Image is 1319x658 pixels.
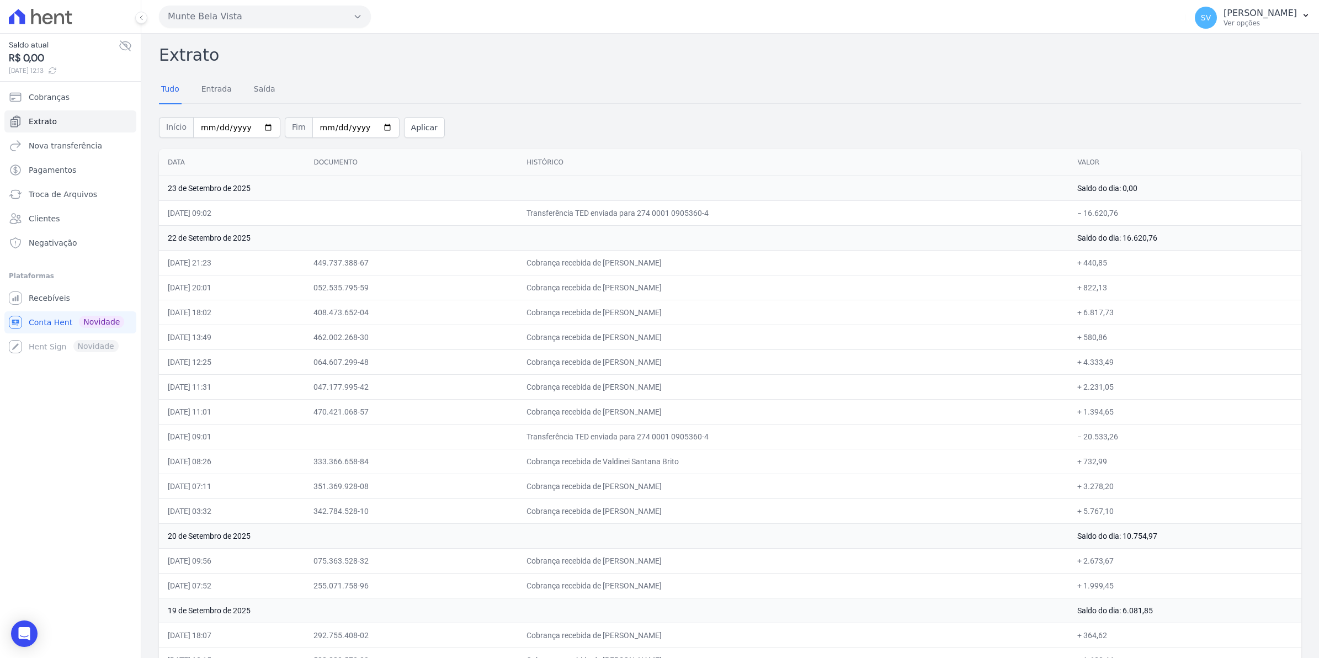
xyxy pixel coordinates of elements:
[305,349,518,374] td: 064.607.299-48
[1186,2,1319,33] button: SV [PERSON_NAME] Ver opções
[1068,474,1301,498] td: + 3.278,20
[29,92,70,103] span: Cobranças
[305,474,518,498] td: 351.369.928-08
[29,293,70,304] span: Recebíveis
[518,275,1068,300] td: Cobrança recebida de [PERSON_NAME]
[159,474,305,498] td: [DATE] 07:11
[305,623,518,648] td: 292.755.408-02
[159,498,305,523] td: [DATE] 03:32
[29,237,77,248] span: Negativação
[9,39,119,51] span: Saldo atual
[1068,548,1301,573] td: + 2.673,67
[159,6,371,28] button: Munte Bela Vista
[159,176,1068,200] td: 23 de Setembro de 2025
[9,66,119,76] span: [DATE] 12:13
[4,159,136,181] a: Pagamentos
[518,548,1068,573] td: Cobrança recebida de [PERSON_NAME]
[285,117,312,138] span: Fim
[29,213,60,224] span: Clientes
[159,325,305,349] td: [DATE] 13:49
[305,275,518,300] td: 052.535.795-59
[159,598,1068,623] td: 19 de Setembro de 2025
[305,300,518,325] td: 408.473.652-04
[305,250,518,275] td: 449.737.388-67
[305,374,518,399] td: 047.177.995-42
[1068,449,1301,474] td: + 732,99
[159,523,1068,548] td: 20 de Setembro de 2025
[305,573,518,598] td: 255.071.758-96
[159,374,305,399] td: [DATE] 11:31
[29,189,97,200] span: Troca de Arquivos
[1068,523,1301,548] td: Saldo do dia: 10.754,97
[518,200,1068,225] td: Transferência TED enviada para 274 0001 0905360-4
[518,250,1068,275] td: Cobrança recebida de [PERSON_NAME]
[1224,8,1297,19] p: [PERSON_NAME]
[518,623,1068,648] td: Cobrança recebida de [PERSON_NAME]
[159,449,305,474] td: [DATE] 08:26
[159,117,193,138] span: Início
[79,316,124,328] span: Novidade
[159,225,1068,250] td: 22 de Setembro de 2025
[404,117,445,138] button: Aplicar
[305,449,518,474] td: 333.366.658-84
[1068,275,1301,300] td: + 822,13
[252,76,278,104] a: Saída
[1068,424,1301,449] td: − 20.533,26
[29,164,76,176] span: Pagamentos
[4,232,136,254] a: Negativação
[159,573,305,598] td: [DATE] 07:52
[518,149,1068,176] th: Histórico
[4,135,136,157] a: Nova transferência
[1224,19,1297,28] p: Ver opções
[518,449,1068,474] td: Cobrança recebida de Valdinei Santana Brito
[305,325,518,349] td: 462.002.268-30
[9,86,132,358] nav: Sidebar
[159,149,305,176] th: Data
[305,399,518,424] td: 470.421.068-57
[518,573,1068,598] td: Cobrança recebida de [PERSON_NAME]
[9,269,132,283] div: Plataformas
[1068,176,1301,200] td: Saldo do dia: 0,00
[1068,225,1301,250] td: Saldo do dia: 16.620,76
[159,200,305,225] td: [DATE] 09:02
[4,183,136,205] a: Troca de Arquivos
[4,287,136,309] a: Recebíveis
[518,474,1068,498] td: Cobrança recebida de [PERSON_NAME]
[4,208,136,230] a: Clientes
[29,140,102,151] span: Nova transferência
[159,300,305,325] td: [DATE] 18:02
[1068,399,1301,424] td: + 1.394,65
[159,424,305,449] td: [DATE] 09:01
[159,349,305,374] td: [DATE] 12:25
[159,43,1301,67] h2: Extrato
[29,116,57,127] span: Extrato
[159,548,305,573] td: [DATE] 09:56
[4,311,136,333] a: Conta Hent Novidade
[159,76,182,104] a: Tudo
[1068,374,1301,399] td: + 2.231,05
[518,424,1068,449] td: Transferência TED enviada para 274 0001 0905360-4
[518,349,1068,374] td: Cobrança recebida de [PERSON_NAME]
[1068,349,1301,374] td: + 4.333,49
[1068,623,1301,648] td: + 364,62
[199,76,234,104] a: Entrada
[1068,573,1301,598] td: + 1.999,45
[1201,14,1211,22] span: SV
[9,51,119,66] span: R$ 0,00
[1068,300,1301,325] td: + 6.817,73
[305,149,518,176] th: Documento
[1068,200,1301,225] td: − 16.620,76
[1068,250,1301,275] td: + 440,85
[518,325,1068,349] td: Cobrança recebida de [PERSON_NAME]
[159,250,305,275] td: [DATE] 21:23
[1068,498,1301,523] td: + 5.767,10
[11,620,38,647] div: Open Intercom Messenger
[159,275,305,300] td: [DATE] 20:01
[518,300,1068,325] td: Cobrança recebida de [PERSON_NAME]
[518,399,1068,424] td: Cobrança recebida de [PERSON_NAME]
[518,374,1068,399] td: Cobrança recebida de [PERSON_NAME]
[1068,598,1301,623] td: Saldo do dia: 6.081,85
[29,317,72,328] span: Conta Hent
[305,498,518,523] td: 342.784.528-10
[1068,149,1301,176] th: Valor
